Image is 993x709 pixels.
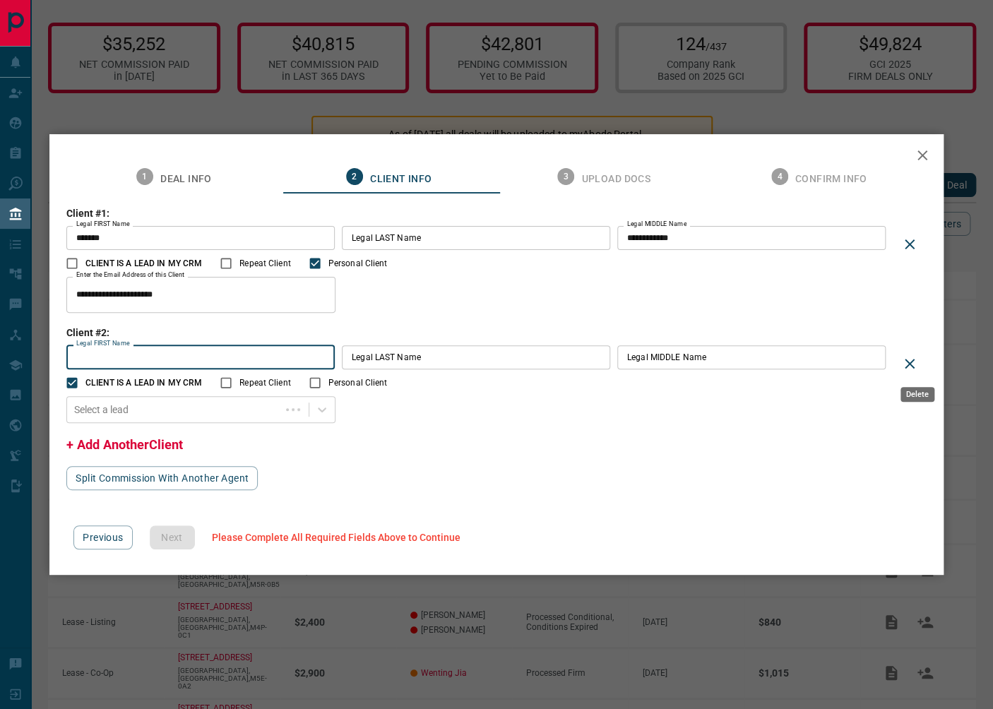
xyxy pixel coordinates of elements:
[239,257,290,270] span: Repeat Client
[66,437,183,452] span: + Add AnotherClient
[76,270,184,280] label: Enter the Email Address of this Client
[212,532,460,543] span: Please Complete All Required Fields Above to Continue
[239,376,290,389] span: Repeat Client
[160,173,212,186] span: Deal Info
[142,172,147,181] text: 1
[328,376,388,389] span: Personal Client
[76,339,130,348] label: Legal FIRST Name
[66,208,892,219] h3: Client #1:
[893,227,927,261] div: Delete
[66,466,258,490] button: Split Commission With Another Agent
[893,347,927,381] div: Delete
[627,220,686,229] label: Legal MIDDLE Name
[73,525,132,549] button: Previous
[76,220,130,229] label: Legal FIRST Name
[352,172,357,181] text: 2
[66,327,892,338] h3: Client #2:
[900,387,934,402] div: Delete
[85,257,202,270] span: CLIENT IS A LEAD IN MY CRM
[370,173,432,186] span: Client Info
[328,257,388,270] span: Personal Client
[85,376,202,389] span: CLIENT IS A LEAD IN MY CRM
